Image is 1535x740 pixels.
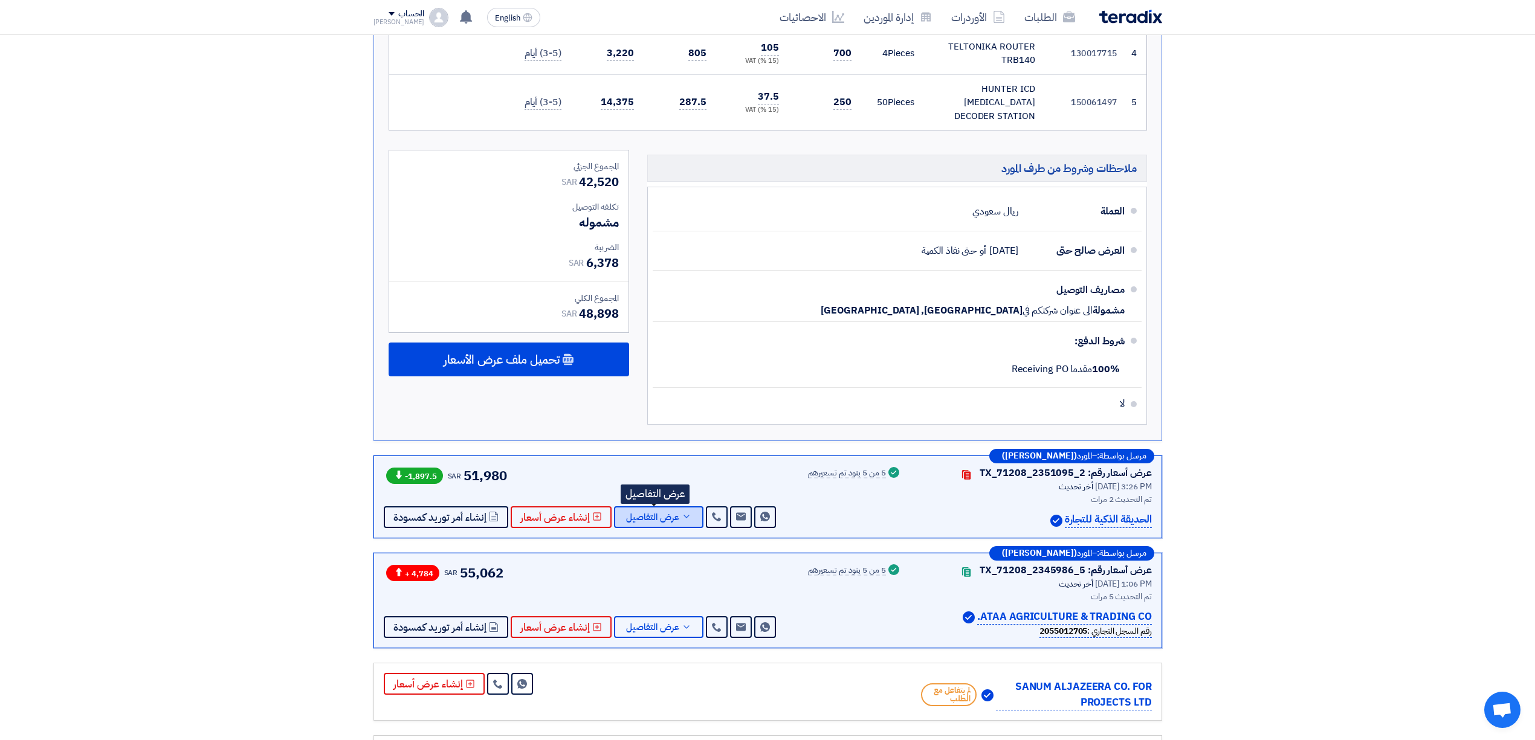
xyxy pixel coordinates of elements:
div: 5 من 5 بنود تم تسعيرهم [808,469,886,478]
span: SAR [561,307,577,320]
img: Verified Account [1050,515,1062,527]
button: عرض التفاصيل [614,616,703,638]
span: 700 [833,46,852,61]
div: (15 %) VAT [726,56,779,66]
img: Verified Account [981,689,994,701]
span: 50 [877,95,888,109]
span: 3,220 [607,46,634,61]
span: SAR [561,176,577,188]
span: عرض التفاصيل [626,623,679,632]
span: لا [1120,397,1125,410]
span: مشموله [579,213,618,231]
span: إنشاء عرض أسعار [520,623,590,632]
a: الأوردرات [942,3,1015,31]
div: مصاريف التوصيل [1028,275,1125,304]
span: إنشاء أمر توريد كمسودة [393,623,486,632]
td: 4 [1127,32,1146,74]
span: SAR [444,567,458,578]
span: 14,375 [601,95,633,110]
div: ريال سعودي [972,200,1018,223]
div: – [989,546,1154,561]
td: 150061497 [1045,74,1127,130]
div: الضريبة [399,241,619,254]
span: [GEOGRAPHIC_DATA], [GEOGRAPHIC_DATA] [821,304,1022,317]
span: 55,062 [460,563,503,583]
span: SAR [569,257,584,269]
div: الحساب [398,9,424,19]
td: 130017715 [1045,32,1127,74]
span: المورد [1077,549,1092,558]
b: ([PERSON_NAME]) [1002,549,1077,558]
span: أو [980,245,986,257]
span: مرسل بواسطة: [1097,452,1146,460]
div: عرض التفاصيل [621,484,690,504]
div: 5 من 5 بنود تم تسعيرهم [808,566,886,576]
span: 805 [688,46,706,61]
span: 105 [761,40,779,56]
span: (3-5) أيام [525,46,561,61]
div: العرض صالح حتى [1028,236,1125,265]
span: 287.5 [679,95,706,110]
span: 250 [833,95,852,110]
span: الى عنوان شركتكم في [1023,304,1093,317]
button: إنشاء أمر توريد كمسودة [384,506,508,528]
div: عرض أسعار رقم: TX_71208_2351095_2 [980,466,1152,480]
span: [DATE] 1:06 PM [1095,578,1152,590]
div: تم التحديث 2 مرات [916,493,1152,506]
a: Open chat [1484,692,1520,728]
span: أخر تحديث [1059,578,1093,590]
button: إنشاء عرض أسعار [511,506,612,528]
a: الطلبات [1015,3,1085,31]
button: إنشاء عرض أسعار [511,616,612,638]
div: HUNTER ICD [MEDICAL_DATA] DECODER STATION [934,82,1035,123]
p: الحديقة الذكية للتجارة [1065,512,1152,528]
div: تكلفه التوصيل [399,201,619,213]
span: إنشاء عرض أسعار [520,513,590,522]
h5: ملاحظات وشروط من طرف المورد [647,155,1147,182]
img: Verified Account [963,611,975,623]
p: SANUM ALJAZEERA CO. FOR PROJECTS LTD [996,679,1151,710]
span: 4 [882,47,888,60]
span: 37.5 [758,89,779,105]
span: عرض التفاصيل [626,513,679,522]
span: + 4,784 [386,565,439,581]
div: [PERSON_NAME] [373,19,425,25]
span: تحميل ملف عرض الأسعار [444,354,560,365]
div: TELTONIKA ROUTER TRB140 [934,40,1035,67]
div: (15 %) VAT [726,105,779,115]
span: SAR [448,471,462,481]
a: الاحصائيات [770,3,854,31]
span: 51,980 [464,466,506,486]
button: English [487,8,540,27]
td: 5 [1127,74,1146,130]
div: تم التحديث 5 مرات [916,590,1152,603]
span: [DATE] [989,245,1018,257]
b: ([PERSON_NAME]) [1002,452,1077,460]
div: – [989,449,1154,463]
button: إنشاء عرض أسعار [384,673,485,695]
a: إدارة الموردين [854,3,942,31]
span: مرسل بواسطة: [1097,549,1146,558]
div: شروط الدفع: [672,327,1125,356]
span: مقدما Receiving PO [1012,362,1120,376]
span: حتى نفاذ الكمية [922,245,977,257]
strong: 100% [1092,362,1120,376]
span: أخر تحديث [1059,480,1093,493]
button: عرض التفاصيل [614,506,703,528]
span: 6,378 [586,254,619,272]
button: إنشاء أمر توريد كمسودة [384,616,508,638]
span: (3-5) أيام [525,95,561,110]
span: -1,897.5 [386,468,443,484]
span: إنشاء أمر توريد كمسودة [393,513,486,522]
span: [DATE] 3:26 PM [1095,480,1152,493]
td: Pieces [861,32,924,74]
span: لم يتفاعل مع الطلب [921,683,977,706]
p: ATAA AGRICULTURE & TRADING CO. [977,609,1151,625]
div: المجموع الجزئي [399,160,619,173]
img: profile_test.png [429,8,448,27]
div: عرض أسعار رقم: TX_71208_2345986_5 [980,563,1152,578]
b: 2055012705 [1039,625,1087,637]
td: Pieces [861,74,924,130]
div: العملة [1028,197,1125,226]
span: 42,520 [579,173,618,191]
